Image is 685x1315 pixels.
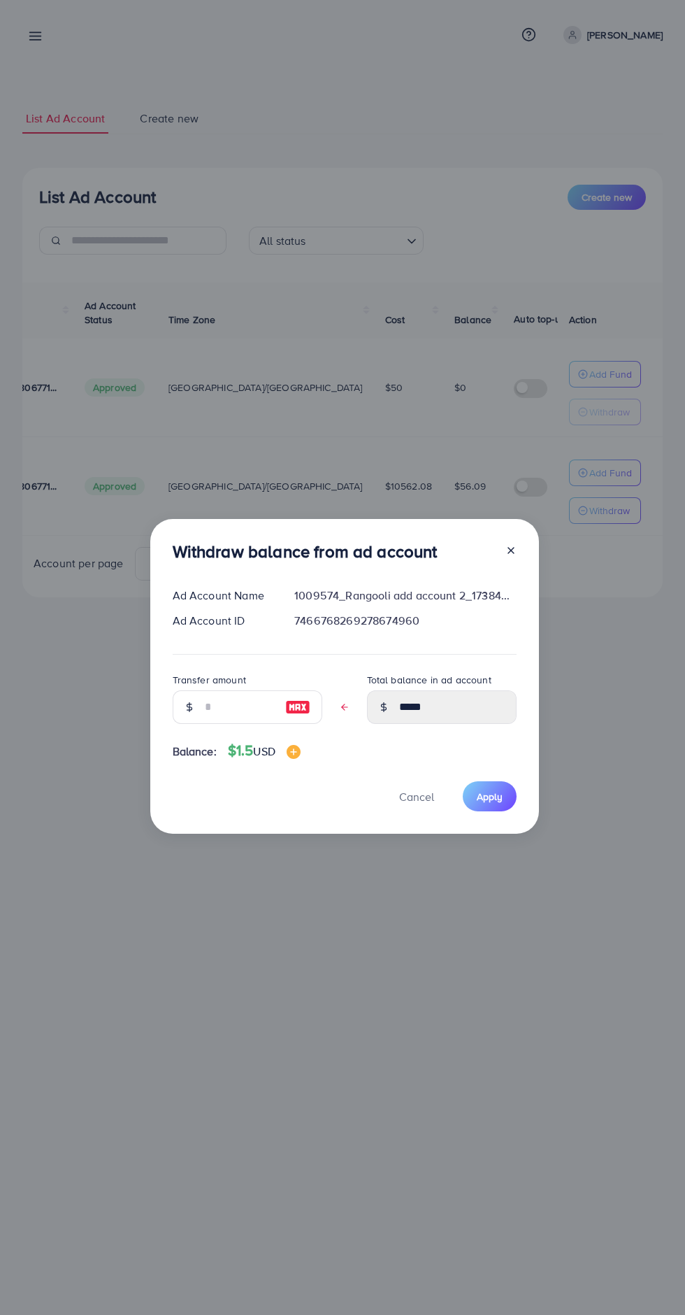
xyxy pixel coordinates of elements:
span: Balance: [173,744,217,760]
button: Cancel [382,781,452,811]
button: Apply [463,781,517,811]
h4: $1.5 [228,742,301,760]
iframe: Chat [626,1252,675,1305]
span: Apply [477,790,503,804]
label: Transfer amount [173,673,246,687]
span: Cancel [399,789,434,804]
img: image [285,699,310,716]
span: USD [253,744,275,759]
img: image [287,745,301,759]
div: Ad Account ID [161,613,284,629]
h3: Withdraw balance from ad account [173,541,438,562]
label: Total balance in ad account [367,673,491,687]
div: Ad Account Name [161,588,284,604]
div: 7466768269278674960 [283,613,527,629]
div: 1009574_Rangooli add account 2_1738492482316 [283,588,527,604]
